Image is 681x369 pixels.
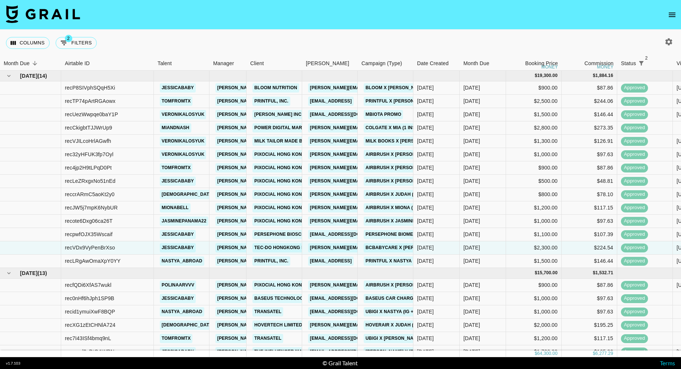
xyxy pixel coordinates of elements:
[364,190,422,199] a: AirBrush x Judah (IG)
[417,335,434,342] div: 23/07/2025
[621,244,648,251] span: approved
[65,124,112,131] div: recCkigbtTJJWrUp9
[308,137,467,146] a: [PERSON_NAME][EMAIL_ADDRESS][PERSON_NAME][DOMAIN_NAME]
[65,177,115,185] div: recLeZRxgxNo51nEd
[364,321,423,330] a: HoverAir x Judah (2/4)
[562,81,617,95] div: $87.86
[65,295,114,302] div: rec0nHf6hJph1SP9B
[160,230,196,239] a: jessicababy
[252,190,327,199] a: Pixocial Hong Kong Limited
[621,322,648,329] span: approved
[417,84,434,91] div: 18/08/2025
[537,73,558,79] div: 19,300.00
[506,161,562,175] div: $900.00
[308,97,354,106] a: [EMAIL_ADDRESS]
[537,350,558,357] div: 64,300.00
[417,191,434,198] div: 09/09/2025
[302,56,358,71] div: Booker
[37,72,47,80] span: ( 14 )
[647,58,657,68] button: Sort
[463,56,489,71] div: Month Due
[4,56,30,71] div: Month Due
[463,231,480,238] div: Sep '25
[506,188,562,201] div: $800.00
[215,217,336,226] a: [PERSON_NAME][EMAIL_ADDRESS][DOMAIN_NAME]
[215,203,336,212] a: [PERSON_NAME][EMAIL_ADDRESS][DOMAIN_NAME]
[621,258,648,265] span: approved
[562,95,617,108] div: $244.06
[417,281,434,289] div: 15/07/2025
[537,270,558,276] div: 15,700.00
[621,335,648,342] span: approved
[215,256,336,266] a: [PERSON_NAME][EMAIL_ADDRESS][DOMAIN_NAME]
[252,294,348,303] a: BASEUS TECHNOLOGY (HK) CO. LIMITED
[621,308,648,315] span: approved
[562,201,617,215] div: $117.15
[636,58,647,68] button: Show filters
[417,177,434,185] div: 09/09/2025
[215,137,336,146] a: [PERSON_NAME][EMAIL_ADDRESS][DOMAIN_NAME]
[506,81,562,95] div: $900.00
[308,190,467,199] a: [PERSON_NAME][EMAIL_ADDRESS][PERSON_NAME][DOMAIN_NAME]
[506,108,562,121] div: $1,500.00
[56,37,97,49] button: Show filters
[593,350,595,357] div: $
[506,135,562,148] div: $1,300.00
[308,334,391,343] a: [EMAIL_ADDRESS][DOMAIN_NAME]
[364,203,421,212] a: AirBrush x Miona (IG)
[160,294,196,303] a: jessicababy
[361,56,402,71] div: Campaign (Type)
[308,150,467,159] a: [PERSON_NAME][EMAIL_ADDRESS][PERSON_NAME][DOMAIN_NAME]
[65,217,113,225] div: recote6Dxg06ca26T
[65,257,120,265] div: recLRgAwOmaXpY0YY
[252,137,337,146] a: MILK Tailor Made Books Limited
[215,110,336,119] a: [PERSON_NAME][EMAIL_ADDRESS][DOMAIN_NAME]
[160,163,192,172] a: tomfromtx
[20,72,37,80] span: [DATE]
[562,345,617,359] div: $165.96
[463,257,480,265] div: Sep '25
[417,124,434,131] div: 11/08/2025
[65,137,111,145] div: recVJILcoHrlAGwfh
[562,161,617,175] div: $87.86
[65,35,72,42] span: 2
[506,215,562,228] div: $1,000.00
[463,348,480,355] div: Aug '25
[364,243,520,252] a: BcBabycare x [PERSON_NAME] (1IG Reel, Story, IG Carousel)
[665,7,680,22] button: open drawer
[417,348,434,355] div: 10/07/2025
[417,137,434,145] div: 11/07/2025
[463,177,480,185] div: Sep '25
[61,56,154,71] div: Airtable ID
[65,308,115,315] div: recid1ymuiXwF8BQP
[160,150,206,159] a: veronikalosyuk
[306,56,349,71] div: [PERSON_NAME]
[158,56,172,71] div: Talent
[463,111,480,118] div: Sep '25
[417,308,434,315] div: 23/07/2025
[308,230,391,239] a: [EMAIL_ADDRESS][DOMAIN_NAME]
[160,307,204,316] a: nastya_abroad
[364,281,435,290] a: AirBrush x [PERSON_NAME]
[593,73,595,79] div: $
[636,58,647,68] div: 2 active filters
[65,348,115,355] div: recyrcol9sDtOAWRN
[65,244,115,251] div: recVDx9VyPenBrXso
[506,345,562,359] div: $1,700.00
[215,294,336,303] a: [PERSON_NAME][EMAIL_ADDRESS][DOMAIN_NAME]
[215,177,336,186] a: [PERSON_NAME][EMAIL_ADDRESS][DOMAIN_NAME]
[463,244,480,251] div: Sep '25
[621,282,648,289] span: approved
[364,334,469,343] a: Ubigi x [PERSON_NAME] (IG + TT, 3 Stories)
[535,350,537,357] div: $
[506,201,562,215] div: $1,200.00
[364,83,445,93] a: Bloom x [PERSON_NAME] (IG, TT)
[364,150,444,159] a: AirBrush x [PERSON_NAME] (IG)
[562,228,617,241] div: $107.39
[160,110,206,119] a: veronikalosyuk
[364,307,449,316] a: Ubigi x Nastya (IG + TT, 3 Stories)
[463,84,480,91] div: Sep '25
[160,256,204,266] a: nastya_abroad
[364,137,481,146] a: Milk Books x [PERSON_NAME] (1 Reel + Story)
[160,190,215,199] a: [DEMOGRAPHIC_DATA]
